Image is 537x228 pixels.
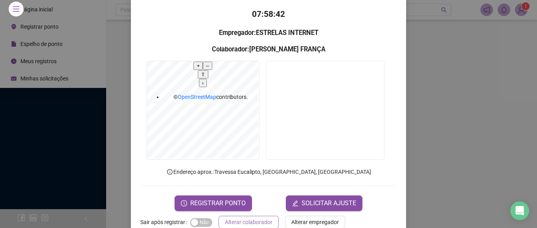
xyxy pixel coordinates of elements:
span: Alterar colaborador [225,218,272,226]
h3: : ESTRELAS INTERNET [140,28,397,38]
strong: Colaborador [212,46,247,53]
span: edit [292,200,298,206]
span: ⇧ [201,71,205,77]
time: 07:58:42 [252,9,285,19]
div: Open Intercom Messenger [510,201,529,220]
span: Alterar empregador [291,218,339,226]
button: + [193,62,203,70]
p: Endereço aprox. : Travessa Eucalipto, [GEOGRAPHIC_DATA], [GEOGRAPHIC_DATA] [140,168,397,176]
button: › [199,79,207,87]
button: editSOLICITAR AJUSTE [286,195,362,211]
li: © contributors. [163,93,259,101]
span: clock-circle [181,200,187,206]
span: SOLICITAR AJUSTE [302,199,356,208]
strong: Empregador [219,29,254,36]
button: – [203,62,212,70]
a: OpenStreetMap [178,94,216,100]
button: ⇧ [198,70,208,78]
span: REGISTRAR PONTO [190,199,246,208]
span: › [202,80,204,86]
h3: : [PERSON_NAME] FRANÇA [140,44,397,55]
span: menu [13,5,20,13]
span: info-circle [166,168,173,175]
button: REGISTRAR PONTO [175,195,252,211]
